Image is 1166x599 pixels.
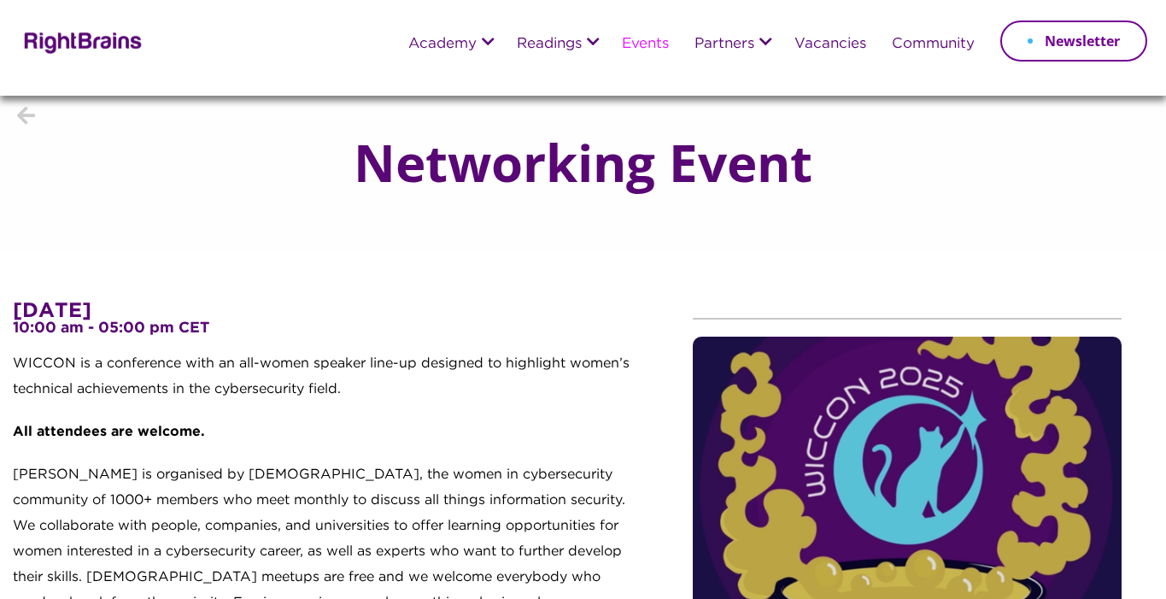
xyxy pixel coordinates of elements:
[13,321,209,350] strong: 10:00 am - 05:00 pm CET
[622,37,669,52] a: Events
[13,351,636,420] p: WICCON is a conference with an all-women speaker line-up designed to highlight women’s technical ...
[517,37,582,52] a: Readings
[694,37,754,52] a: Partners
[19,29,143,54] img: Rightbrains
[1000,21,1147,62] a: Newsletter
[408,37,477,52] a: Academy
[13,302,91,320] strong: [DATE]
[13,426,205,438] strong: All attendees are welcome.
[892,37,975,52] a: Community
[319,134,847,191] h1: Networking Event
[794,37,866,52] a: Vacancies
